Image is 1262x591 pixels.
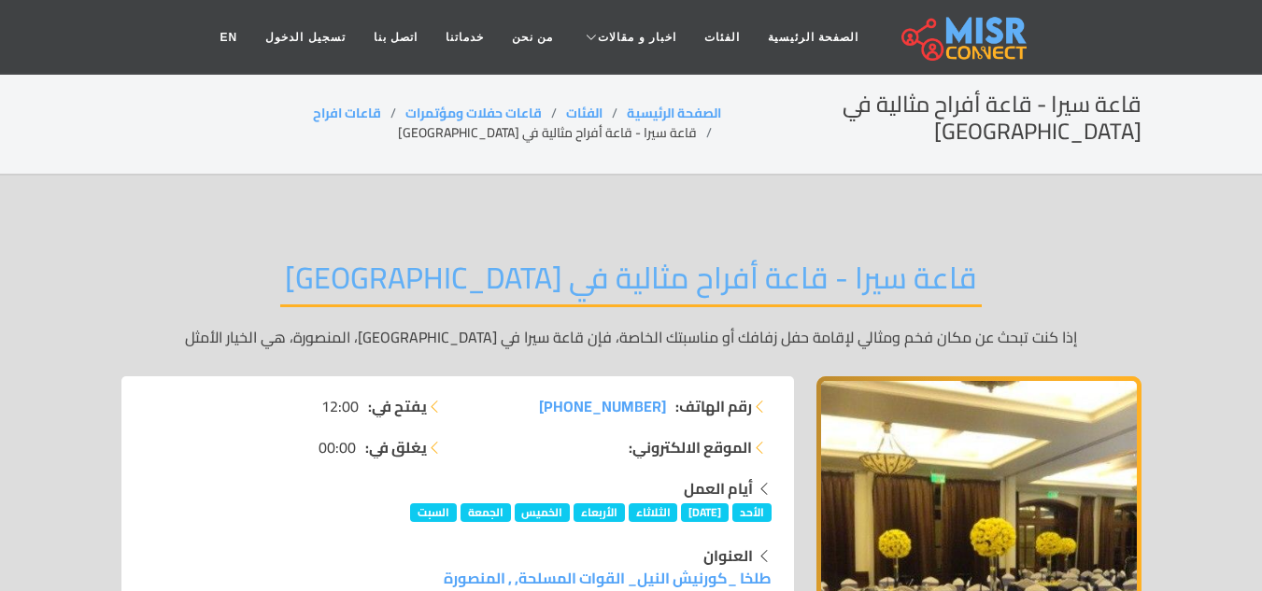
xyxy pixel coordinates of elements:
[684,474,753,502] strong: أيام العمل
[461,503,511,522] span: الجمعة
[690,20,754,55] a: الفئات
[410,503,457,522] span: السبت
[321,395,359,417] span: 12:00
[515,503,571,522] span: الخميس
[681,503,729,522] span: [DATE]
[319,436,356,458] span: 00:00
[368,395,427,417] strong: يفتح في:
[121,326,1141,348] p: إذا كنت تبحث عن مكان فخم ومثالي لإقامة حفل زفافك أو مناسبتك الخاصة، فإن قاعة سيرا في [GEOGRAPHIC_...
[398,123,721,143] li: قاعة سيرا - قاعة أفراح مثالية في [GEOGRAPHIC_DATA]
[280,260,982,307] h2: قاعة سيرا - قاعة أفراح مثالية في [GEOGRAPHIC_DATA]
[313,101,381,125] a: قاعات افراح
[675,395,752,417] strong: رقم الهاتف:
[598,29,676,46] span: اخبار و مقالات
[567,20,690,55] a: اخبار و مقالات
[405,101,542,125] a: قاعات حفلات ومؤتمرات
[206,20,252,55] a: EN
[432,20,498,55] a: خدماتنا
[754,20,872,55] a: الصفحة الرئيسية
[629,503,678,522] span: الثلاثاء
[721,91,1141,146] h2: قاعة سيرا - قاعة أفراح مثالية في [GEOGRAPHIC_DATA]
[732,503,772,522] span: الأحد
[629,436,752,458] strong: الموقع الالكتروني:
[360,20,432,55] a: اتصل بنا
[539,395,666,417] a: [PHONE_NUMBER]
[498,20,567,55] a: من نحن
[566,101,603,125] a: الفئات
[539,392,666,420] span: [PHONE_NUMBER]
[251,20,359,55] a: تسجيل الدخول
[627,101,721,125] a: الصفحة الرئيسية
[365,436,427,458] strong: يغلق في:
[703,542,753,570] strong: العنوان
[901,14,1027,61] img: main.misr_connect
[574,503,625,522] span: الأربعاء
